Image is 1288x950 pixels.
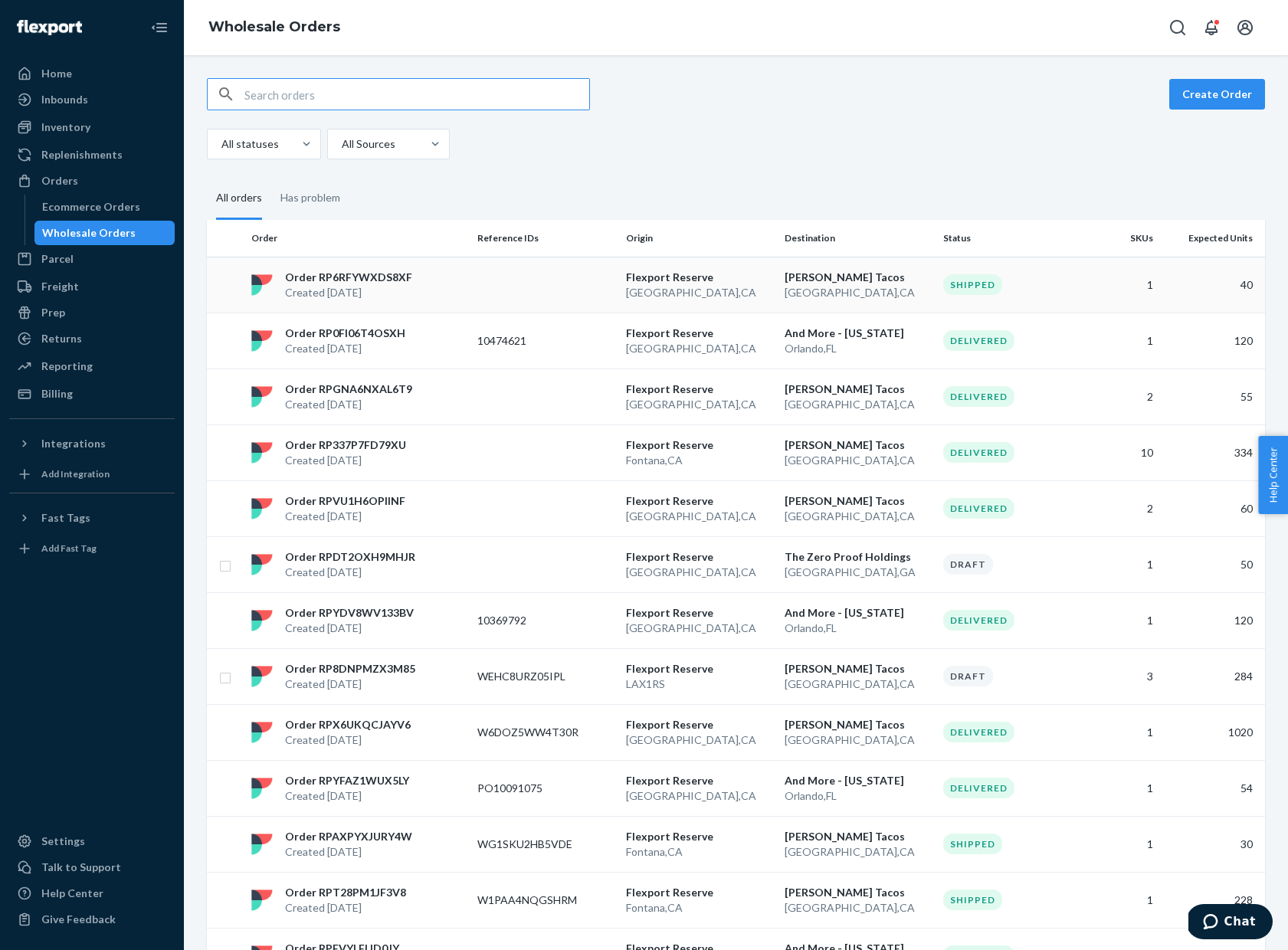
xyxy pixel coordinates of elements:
[41,510,90,526] div: Fast Tags
[785,829,931,844] p: [PERSON_NAME] Tacos
[1159,592,1265,648] td: 120
[9,354,175,378] a: Reporting
[785,549,931,565] p: The Zero Proof Holdings
[1159,220,1265,257] th: Expected Units
[1169,79,1265,110] button: Create Order
[1196,12,1227,43] button: Open notifications
[785,621,931,636] p: Orlando , FL
[285,788,409,804] p: Created [DATE]
[9,87,175,112] a: Inbounds
[1230,12,1260,43] button: Open account menu
[208,18,340,35] a: Wholesale Orders
[251,889,273,911] img: flexport logo
[1085,592,1159,648] td: 1
[626,661,772,676] p: Flexport Reserve
[626,437,772,453] p: Flexport Reserve
[785,509,931,524] p: [GEOGRAPHIC_DATA] , CA
[42,225,136,241] div: Wholesale Orders
[626,788,772,804] p: [GEOGRAPHIC_DATA] , CA
[1159,313,1265,369] td: 120
[1085,704,1159,760] td: 1
[943,834,1002,854] div: Shipped
[251,330,273,352] img: flexport logo
[41,912,116,927] div: Give Feedback
[626,565,772,580] p: [GEOGRAPHIC_DATA] , CA
[251,386,273,408] img: flexport logo
[943,778,1014,798] div: Delivered
[943,274,1002,295] div: Shipped
[785,437,931,453] p: [PERSON_NAME] Tacos
[477,893,600,908] p: W1PAA4NQGSHRM
[1159,257,1265,313] td: 40
[196,5,352,50] ol: breadcrumbs
[9,855,175,880] button: Talk to Support
[41,331,82,346] div: Returns
[937,220,1085,257] th: Status
[9,382,175,406] a: Billing
[626,844,772,860] p: Fontana , CA
[244,79,589,110] input: Search orders
[1159,760,1265,816] td: 54
[41,386,73,401] div: Billing
[626,341,772,356] p: [GEOGRAPHIC_DATA] , CA
[1085,536,1159,592] td: 1
[477,613,600,628] p: 10369792
[245,220,471,257] th: Order
[626,773,772,788] p: Flexport Reserve
[9,169,175,193] a: Orders
[626,732,772,748] p: [GEOGRAPHIC_DATA] , CA
[42,199,140,215] div: Ecommerce Orders
[9,431,175,456] button: Integrations
[251,498,273,519] img: flexport logo
[1159,369,1265,424] td: 55
[626,829,772,844] p: Flexport Reserve
[220,136,221,152] input: All statuses
[477,669,600,684] p: WEHC8URZ05IPL
[285,900,406,916] p: Created [DATE]
[41,359,93,374] div: Reporting
[785,493,931,509] p: [PERSON_NAME] Tacos
[778,220,937,257] th: Destination
[41,542,97,555] div: Add Fast Tag
[9,326,175,351] a: Returns
[285,549,415,565] p: Order RPDT2OXH9MHJR
[41,66,72,81] div: Home
[251,778,273,799] img: flexport logo
[280,178,340,218] div: Has problem
[1258,436,1288,514] button: Help Center
[285,382,412,397] p: Order RPGNA6NXAL6T9
[285,453,406,468] p: Created [DATE]
[9,907,175,932] button: Give Feedback
[216,178,262,220] div: All orders
[1085,648,1159,704] td: 3
[1085,424,1159,480] td: 10
[943,722,1014,742] div: Delivered
[785,326,931,341] p: And More - [US_STATE]
[251,834,273,855] img: flexport logo
[626,326,772,341] p: Flexport Reserve
[785,270,931,285] p: [PERSON_NAME] Tacos
[1085,872,1159,928] td: 1
[9,829,175,853] a: Settings
[285,676,415,692] p: Created [DATE]
[285,437,406,453] p: Order RP337P7FD79XU
[1085,760,1159,816] td: 1
[1085,257,1159,313] td: 1
[1188,904,1273,942] iframe: Opens a widget where you can chat to one of our agents
[785,397,931,412] p: [GEOGRAPHIC_DATA] , CA
[285,717,411,732] p: Order RPX6UKQCJAYV6
[785,788,931,804] p: Orlando , FL
[626,900,772,916] p: Fontana , CA
[943,554,993,575] div: Draft
[144,12,175,43] button: Close Navigation
[41,834,85,849] div: Settings
[9,536,175,561] a: Add Fast Tag
[251,610,273,631] img: flexport logo
[41,436,106,451] div: Integrations
[626,605,772,621] p: Flexport Reserve
[1159,536,1265,592] td: 50
[785,844,931,860] p: [GEOGRAPHIC_DATA] , CA
[1159,480,1265,536] td: 60
[943,330,1014,351] div: Delivered
[251,554,273,575] img: flexport logo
